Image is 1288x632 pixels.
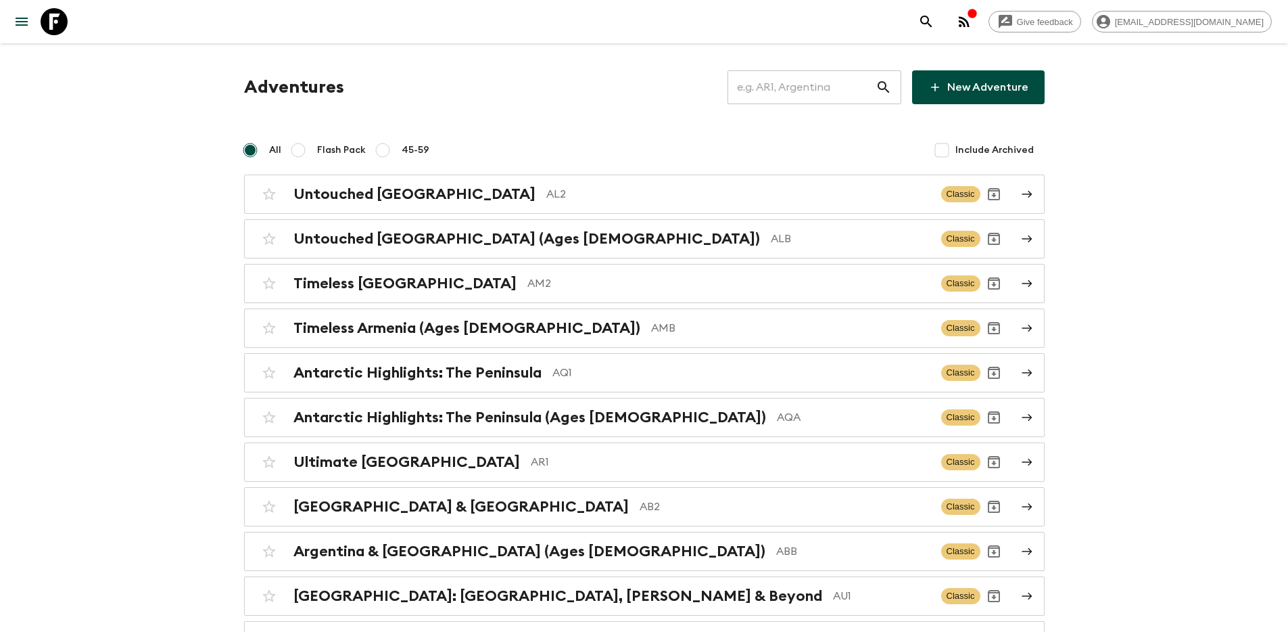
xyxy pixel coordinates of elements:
p: AQA [777,409,930,426]
input: e.g. AR1, Argentina [728,68,876,106]
button: Archive [980,449,1007,476]
a: [GEOGRAPHIC_DATA]: [GEOGRAPHIC_DATA], [PERSON_NAME] & BeyondAU1ClassicArchive [244,577,1045,616]
p: AU1 [833,588,930,604]
h2: Ultimate [GEOGRAPHIC_DATA] [293,453,520,471]
span: [EMAIL_ADDRESS][DOMAIN_NAME] [1107,17,1271,27]
a: Timeless Armenia (Ages [DEMOGRAPHIC_DATA])AMBClassicArchive [244,309,1045,348]
a: Untouched [GEOGRAPHIC_DATA]AL2ClassicArchive [244,175,1045,214]
p: AQ1 [552,365,930,381]
button: Archive [980,404,1007,431]
a: Timeless [GEOGRAPHIC_DATA]AM2ClassicArchive [244,264,1045,303]
button: Archive [980,181,1007,208]
button: Archive [980,583,1007,610]
a: Give feedback [988,11,1081,32]
h2: Timeless [GEOGRAPHIC_DATA] [293,275,517,292]
a: Argentina & [GEOGRAPHIC_DATA] (Ages [DEMOGRAPHIC_DATA])ABBClassicArchive [244,532,1045,571]
h2: Antarctic Highlights: The Peninsula [293,364,542,382]
p: AB2 [640,499,930,515]
a: Antarctic Highlights: The PeninsulaAQ1ClassicArchive [244,353,1045,392]
span: Classic [941,454,980,470]
span: Classic [941,186,980,202]
span: Include Archived [955,143,1034,157]
p: ABB [776,543,930,560]
button: Archive [980,493,1007,520]
button: search adventures [913,8,940,35]
h2: [GEOGRAPHIC_DATA] & [GEOGRAPHIC_DATA] [293,498,629,516]
h1: Adventures [244,74,344,101]
span: All [269,143,281,157]
h2: Argentina & [GEOGRAPHIC_DATA] (Ages [DEMOGRAPHIC_DATA]) [293,543,765,560]
span: Classic [941,499,980,515]
button: Archive [980,270,1007,297]
p: AM2 [527,275,930,292]
p: AMB [651,320,930,336]
button: menu [8,8,35,35]
p: AL2 [546,186,930,202]
button: Archive [980,538,1007,565]
p: ALB [771,231,930,247]
span: Classic [941,365,980,381]
span: Classic [941,588,980,604]
button: Archive [980,359,1007,386]
span: Classic [941,543,980,560]
span: Classic [941,409,980,426]
h2: Timeless Armenia (Ages [DEMOGRAPHIC_DATA]) [293,319,640,337]
a: Ultimate [GEOGRAPHIC_DATA]AR1ClassicArchive [244,443,1045,482]
a: Untouched [GEOGRAPHIC_DATA] (Ages [DEMOGRAPHIC_DATA])ALBClassicArchive [244,219,1045,258]
h2: Untouched [GEOGRAPHIC_DATA] (Ages [DEMOGRAPHIC_DATA]) [293,230,760,248]
a: New Adventure [912,70,1045,104]
button: Archive [980,315,1007,342]
span: Classic [941,275,980,292]
span: 45-59 [402,143,429,157]
h2: Untouched [GEOGRAPHIC_DATA] [293,185,535,203]
span: Classic [941,231,980,247]
button: Archive [980,225,1007,252]
span: Classic [941,320,980,336]
p: AR1 [531,454,930,470]
h2: Antarctic Highlights: The Peninsula (Ages [DEMOGRAPHIC_DATA]) [293,409,766,426]
span: Give feedback [1009,17,1080,27]
div: [EMAIL_ADDRESS][DOMAIN_NAME] [1092,11,1272,32]
span: Flash Pack [317,143,366,157]
a: [GEOGRAPHIC_DATA] & [GEOGRAPHIC_DATA]AB2ClassicArchive [244,487,1045,526]
a: Antarctic Highlights: The Peninsula (Ages [DEMOGRAPHIC_DATA])AQAClassicArchive [244,398,1045,437]
h2: [GEOGRAPHIC_DATA]: [GEOGRAPHIC_DATA], [PERSON_NAME] & Beyond [293,587,822,605]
